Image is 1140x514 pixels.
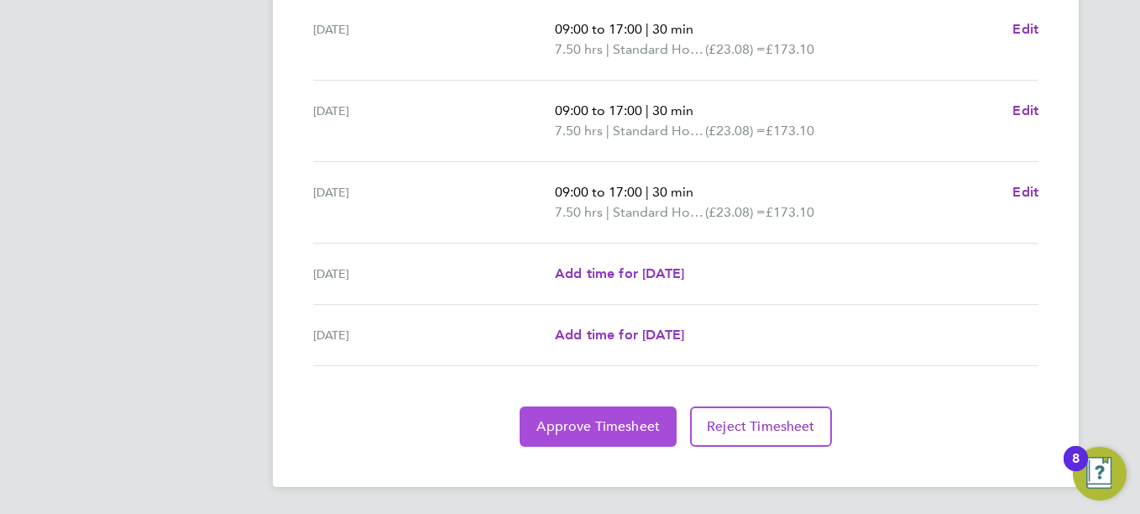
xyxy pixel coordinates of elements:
div: 8 [1072,459,1080,480]
span: Edit [1012,102,1038,118]
span: | [646,184,649,200]
span: 30 min [652,102,693,118]
span: 7.50 hrs [555,123,603,139]
span: | [606,204,609,220]
a: Edit [1012,19,1038,39]
span: Standard Hourly [613,121,705,141]
span: 09:00 to 17:00 [555,102,642,118]
span: 7.50 hrs [555,41,603,57]
span: | [646,102,649,118]
span: £173.10 [766,204,814,220]
a: Edit [1012,182,1038,202]
span: Standard Hourly [613,39,705,60]
span: 09:00 to 17:00 [555,21,642,37]
span: (£23.08) = [705,41,766,57]
span: (£23.08) = [705,123,766,139]
span: | [606,41,609,57]
a: Add time for [DATE] [555,325,684,345]
span: (£23.08) = [705,204,766,220]
a: Edit [1012,101,1038,121]
div: [DATE] [313,19,555,60]
span: Edit [1012,184,1038,200]
span: £173.10 [766,41,814,57]
button: Approve Timesheet [520,406,677,447]
span: Approve Timesheet [536,418,660,435]
span: 30 min [652,184,693,200]
span: Add time for [DATE] [555,265,684,281]
span: 7.50 hrs [555,204,603,220]
span: 30 min [652,21,693,37]
div: [DATE] [313,264,555,284]
a: Add time for [DATE] [555,264,684,284]
span: £173.10 [766,123,814,139]
button: Open Resource Center, 8 new notifications [1073,447,1127,501]
span: Reject Timesheet [707,418,815,435]
span: Add time for [DATE] [555,327,684,343]
span: | [606,123,609,139]
div: [DATE] [313,182,555,223]
div: [DATE] [313,325,555,345]
span: Edit [1012,21,1038,37]
span: 09:00 to 17:00 [555,184,642,200]
span: | [646,21,649,37]
button: Reject Timesheet [690,406,832,447]
div: [DATE] [313,101,555,141]
span: Standard Hourly [613,202,705,223]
